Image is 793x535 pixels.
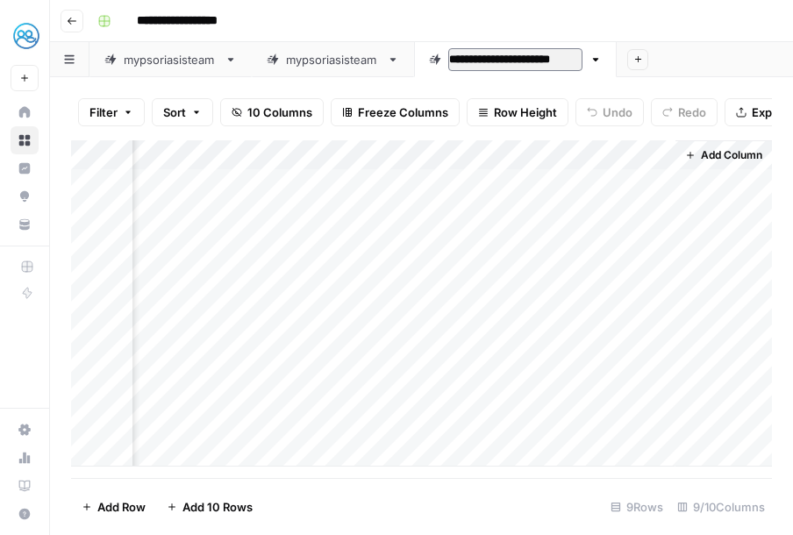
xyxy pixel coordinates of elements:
[701,147,762,163] span: Add Column
[331,98,460,126] button: Freeze Columns
[575,98,644,126] button: Undo
[97,498,146,516] span: Add Row
[252,42,414,77] a: mypsoriasisteam
[89,42,252,77] a: mypsoriasisteam
[603,103,632,121] span: Undo
[11,154,39,182] a: Insights
[71,493,156,521] button: Add Row
[182,498,253,516] span: Add 10 Rows
[651,98,718,126] button: Redo
[670,493,772,521] div: 9/10 Columns
[11,14,39,58] button: Workspace: MyHealthTeam
[11,182,39,210] a: Opportunities
[678,103,706,121] span: Redo
[11,20,42,52] img: MyHealthTeam Logo
[89,103,118,121] span: Filter
[220,98,324,126] button: 10 Columns
[286,51,380,68] div: mypsoriasisteam
[11,98,39,126] a: Home
[11,416,39,444] a: Settings
[78,98,145,126] button: Filter
[11,500,39,528] button: Help + Support
[11,126,39,154] a: Browse
[152,98,213,126] button: Sort
[358,103,448,121] span: Freeze Columns
[11,444,39,472] a: Usage
[467,98,568,126] button: Row Height
[124,51,218,68] div: mypsoriasisteam
[494,103,557,121] span: Row Height
[11,210,39,239] a: Your Data
[247,103,312,121] span: 10 Columns
[604,493,670,521] div: 9 Rows
[678,144,769,167] button: Add Column
[163,103,186,121] span: Sort
[156,493,263,521] button: Add 10 Rows
[11,472,39,500] a: Learning Hub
